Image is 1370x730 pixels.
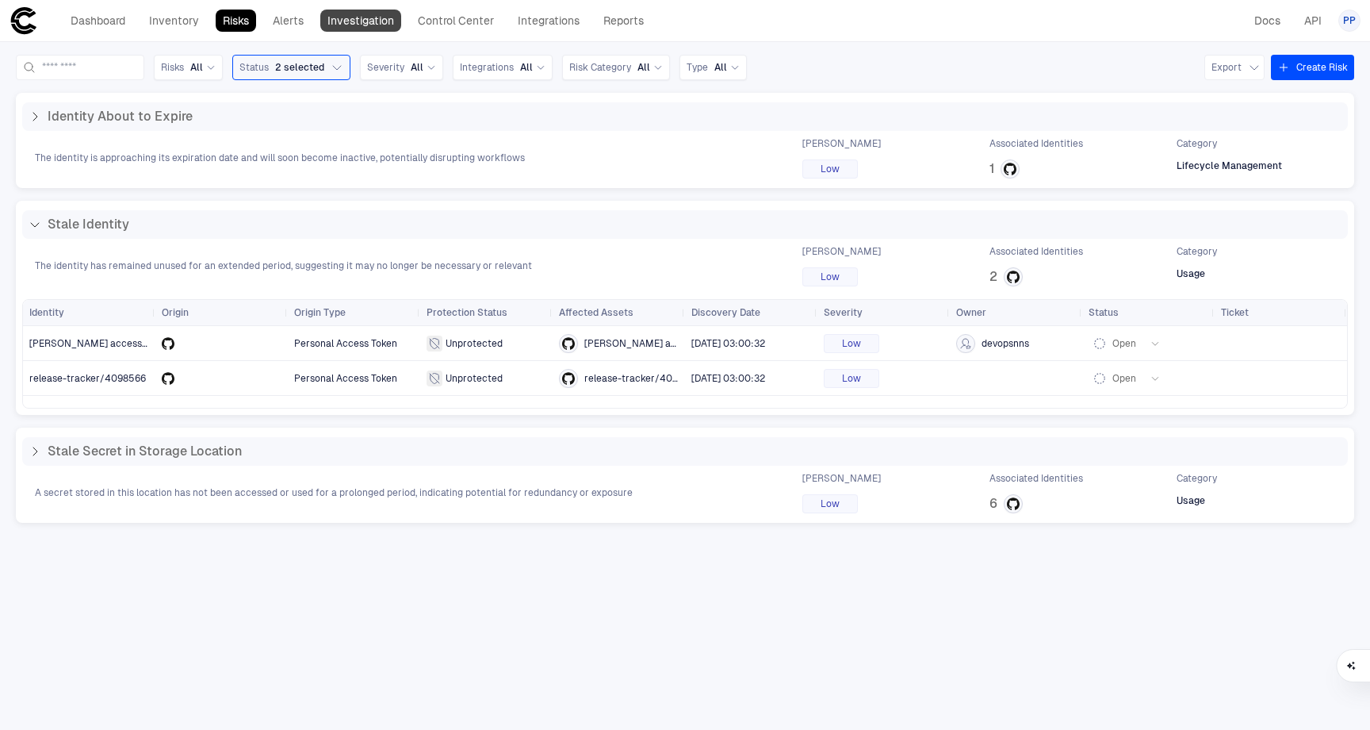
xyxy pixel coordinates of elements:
a: Reports [596,10,651,32]
span: The identity has remained unused for an extended period, suggesting it may no longer be necessary... [35,259,532,272]
span: Type [687,61,708,74]
span: PP [1343,14,1356,27]
button: PP [1338,10,1360,32]
span: Stale Secret in Storage Location [48,444,242,459]
span: release-tracker/4098566 [584,372,679,385]
span: [PERSON_NAME] [802,245,881,258]
div: Stale IdentityThe identity has remained unused for an extended period, suggesting it may no longe... [16,201,1354,296]
div: GitHub [162,337,174,350]
span: 1 [989,161,994,177]
a: API [1297,10,1329,32]
span: All [520,61,533,74]
span: Unprotected [446,372,503,385]
button: Create Risk [1271,55,1354,80]
a: Control Center [411,10,501,32]
button: Open [1089,369,1161,388]
div: GitHub [562,337,575,350]
span: Associated Identities [989,245,1083,258]
span: The identity is approaching its expiration date and will soon become inactive, potentially disrup... [35,152,525,164]
button: Export [1204,55,1265,80]
span: Low [842,337,861,350]
span: A secret stored in this location has not been accessed or used for a prolonged period, indicating... [35,486,633,499]
span: Affected Assets [559,306,633,319]
span: [DATE] 03:00:32 [691,373,765,384]
span: [PERSON_NAME] access PAT - 15.5.25/6578148 [29,338,245,349]
span: All [190,61,203,74]
span: Low [821,163,840,175]
span: [PERSON_NAME] [802,472,881,485]
span: Severity [367,61,404,74]
span: Low [821,498,840,510]
span: Severity [824,306,863,319]
span: Personal Access Token [294,338,397,349]
span: Unprotected [446,337,503,350]
button: Status2 selected [232,55,350,80]
span: All [637,61,650,74]
a: Risks [216,10,256,32]
span: Lifecycle Management [1177,159,1282,172]
a: Integrations [511,10,587,32]
a: Dashboard [63,10,132,32]
span: Protection Status [427,306,507,319]
span: Ticket [1221,306,1249,319]
span: Open [1112,372,1136,385]
span: 2 selected [275,61,324,74]
span: release-tracker/4098566 [29,373,146,384]
div: Stale Secret in Storage LocationA secret stored in this location has not been accessed or used fo... [16,428,1354,523]
span: Associated Identities [989,472,1083,485]
span: Usage [1177,267,1205,280]
span: [DATE] 03:00:32 [691,338,765,349]
span: Usage [1177,494,1205,507]
span: Category [1177,245,1217,258]
span: Low [842,372,861,385]
span: Integrations [460,61,514,74]
span: Owner [956,306,986,319]
span: All [411,61,423,74]
div: GitHub [562,372,575,385]
span: Low [821,271,840,283]
span: Identity [29,306,64,319]
span: Open [1112,337,1136,350]
span: Risk Category [569,61,631,74]
span: Origin Type [294,306,346,319]
span: Category [1177,137,1217,150]
div: Identity About to ExpireThe identity is approaching its expiration date and will soon become inac... [16,93,1354,188]
span: All [714,61,727,74]
span: Status [1089,306,1119,319]
span: Risks [161,61,184,74]
a: Alerts [266,10,311,32]
span: [PERSON_NAME] [802,137,881,150]
a: Inventory [142,10,206,32]
a: Investigation [320,10,401,32]
span: Status [239,61,269,74]
span: Personal Access Token [294,373,397,384]
span: 2 [989,269,997,285]
span: Origin [162,306,189,319]
button: Open [1089,334,1161,353]
span: Category [1177,472,1217,485]
span: 6 [989,496,997,512]
span: Stale Identity [48,217,129,232]
span: devopsnns [982,337,1029,350]
span: Associated Identities [989,137,1083,150]
a: Docs [1247,10,1288,32]
span: Identity About to Expire [48,109,193,125]
span: Discovery Date [691,306,760,319]
span: [PERSON_NAME] access PAT - 15.5.25/6578148 [584,337,679,350]
div: GitHub [162,372,174,385]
